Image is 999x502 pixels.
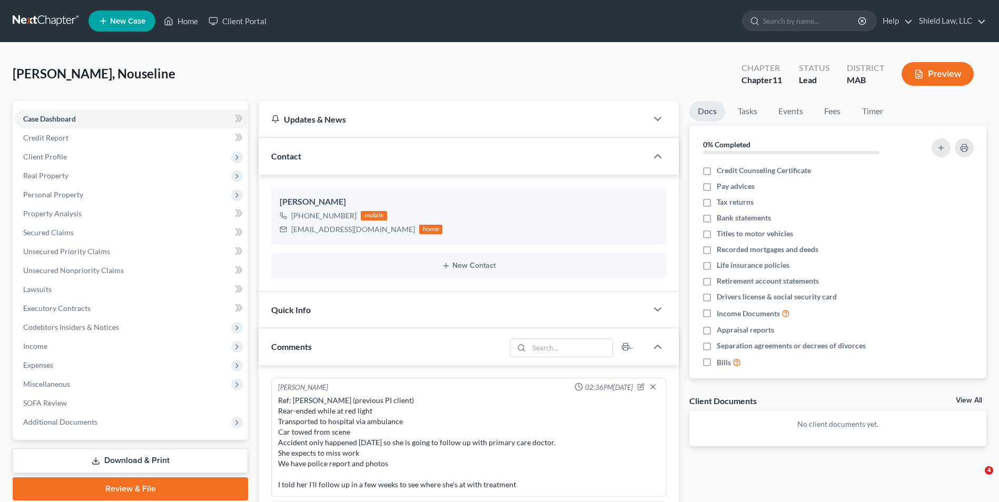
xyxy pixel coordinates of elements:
a: SOFA Review [15,394,248,413]
span: Retirement account statements [717,276,819,286]
span: 02:36PM[DATE] [585,383,633,393]
span: Appraisal reports [717,325,774,335]
span: Income [23,342,47,350]
iframe: Intercom live chat [963,466,988,491]
span: Titles to motor vehicles [717,228,793,239]
a: Secured Claims [15,223,248,242]
div: [PHONE_NUMBER] [291,210,357,221]
div: Lead [799,74,830,86]
div: [PERSON_NAME] [280,196,658,208]
div: [EMAIL_ADDRESS][DOMAIN_NAME] [291,224,415,235]
a: Review & File [13,477,248,500]
span: [PERSON_NAME], Nouseline [13,66,175,81]
button: New Contact [280,262,658,270]
input: Search... [529,339,612,357]
a: Unsecured Nonpriority Claims [15,261,248,280]
span: Comments [271,342,312,352]
span: Unsecured Nonpriority Claims [23,266,124,275]
span: Drivers license & social security card [717,292,837,302]
a: Property Analysis [15,204,248,223]
span: Client Profile [23,152,67,161]
span: Income Documents [717,308,780,319]
span: Secured Claims [23,228,74,237]
span: Case Dashboard [23,114,76,123]
span: Quick Info [271,305,311,315]
span: Contact [271,151,301,161]
span: Recorded mortgages and deeds [717,244,818,255]
span: Credit Report [23,133,68,142]
span: Property Analysis [23,209,82,218]
div: Chapter [741,62,782,74]
div: MAB [847,74,885,86]
span: Life insurance policies [717,260,789,270]
a: Shield Law, LLC [914,12,986,31]
div: Chapter [741,74,782,86]
span: New Case [110,17,145,25]
div: Status [799,62,830,74]
span: Executory Contracts [23,304,91,313]
span: Unsecured Priority Claims [23,247,110,256]
span: Codebtors Insiders & Notices [23,323,119,332]
a: Case Dashboard [15,109,248,128]
span: Tax returns [717,197,754,207]
div: home [419,225,442,234]
span: Pay advices [717,181,755,192]
span: 4 [985,466,993,475]
a: Fees [816,101,849,122]
a: Events [770,101,812,122]
span: Miscellaneous [23,379,70,388]
a: Lawsuits [15,280,248,299]
a: Docs [689,101,725,122]
span: Lawsuits [23,285,52,294]
span: Credit Counseling Certificate [717,165,811,176]
span: Expenses [23,360,53,369]
a: Home [159,12,203,31]
span: SOFA Review [23,398,67,407]
p: No client documents yet. [698,419,978,429]
span: Bank statements [717,213,771,223]
span: Bills [717,357,731,368]
a: Credit Report [15,128,248,147]
div: Ref: [PERSON_NAME] (previous PI client) Rear-ended while at red light Transported to hospital via... [278,395,659,490]
div: mobile [361,211,387,220]
a: View All [956,397,982,404]
a: Tasks [729,101,766,122]
span: Personal Property [23,190,83,199]
div: Client Documents [689,395,757,406]
span: 11 [773,75,782,85]
span: Additional Documents [23,417,97,426]
div: Updates & News [271,114,635,125]
span: Real Property [23,171,68,180]
a: Unsecured Priority Claims [15,242,248,261]
a: Client Portal [203,12,272,31]
a: Download & Print [13,448,248,473]
a: Help [877,12,913,31]
input: Search by name... [763,11,859,31]
button: Preview [902,62,974,86]
a: Timer [854,101,892,122]
strong: 0% Completed [703,140,750,149]
div: [PERSON_NAME] [278,383,328,393]
a: Executory Contracts [15,299,248,318]
span: Separation agreements or decrees of divorces [717,340,866,351]
div: District [847,62,885,74]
